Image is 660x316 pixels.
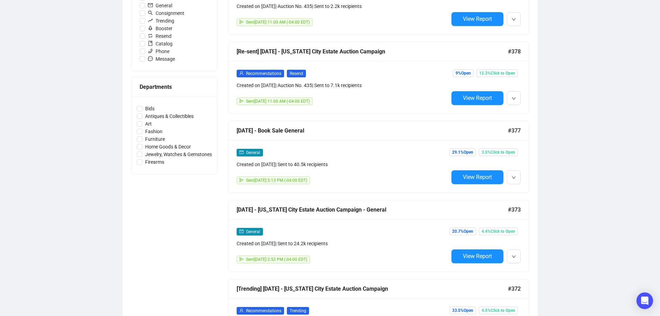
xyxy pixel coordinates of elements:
span: View Report [463,16,492,22]
span: Message [145,55,178,63]
span: retweet [148,33,153,38]
span: Phone [145,48,172,55]
span: General [145,2,175,9]
button: View Report [451,249,503,263]
span: Booster [145,25,175,32]
span: Furniture [142,135,168,143]
span: Home Goods & Decor [142,143,194,151]
span: down [512,96,516,101]
span: 4.4% Click to Open [479,228,518,235]
span: Consignment [145,9,187,17]
a: [DATE] - Book Sale General#377mailGeneralCreated on [DATE]| Sent to 40.5k recipientssendSent[DATE... [228,121,529,193]
span: 4.5% Click to Open [479,307,518,314]
a: [DATE] - [US_STATE] City Estate Auction Campaign - General#373mailGeneralCreated on [DATE]| Sent ... [228,200,529,272]
span: send [239,99,244,103]
span: View Report [463,253,492,259]
span: View Report [463,95,492,101]
span: down [512,17,516,22]
span: send [239,178,244,182]
a: [Re-sent] [DATE] - [US_STATE] City Estate Auction Campaign#378userRecommendationsResendCreated on... [228,42,529,114]
span: 12.3% Click to Open [476,69,518,77]
span: rocket [148,26,153,31]
span: Sent [DATE] 11:00 AM (-04:00 EDT) [246,99,310,104]
span: Art [142,120,155,128]
span: phone [148,49,153,53]
span: Fashion [142,128,165,135]
div: Open Intercom Messenger [636,292,653,309]
button: View Report [451,170,503,184]
span: #372 [508,284,521,293]
div: Created on [DATE] | Auction No. 435 | Sent to 2.2k recipients [237,2,449,10]
span: message [148,56,153,61]
button: View Report [451,91,503,105]
span: Trending [287,307,309,315]
span: book [148,41,153,46]
span: Resend [145,32,174,40]
span: Resend [287,70,306,77]
span: 9% Open [453,69,474,77]
div: Departments [140,83,209,91]
span: mail [239,229,244,233]
span: Bids [142,105,157,112]
span: 29.1% Open [449,148,476,156]
span: Sent [DATE] 5:13 PM (-04:00 EDT) [246,178,307,183]
span: Sent [DATE] 11:00 AM (-04:00 EDT) [246,20,310,25]
span: search [148,10,153,15]
span: 20.7% Open [449,228,476,235]
span: Recommendations [246,71,281,76]
span: send [239,257,244,261]
span: down [512,255,516,259]
span: user [239,71,244,75]
span: Antiques & Collectibles [142,112,196,120]
span: Sent [DATE] 2:52 PM (-04:00 EDT) [246,257,307,262]
span: Jewelry, Watches & Gemstones [142,151,215,158]
span: General [246,229,260,234]
div: Created on [DATE] | Sent to 24.2k recipients [237,240,449,247]
span: #378 [508,47,521,56]
button: View Report [451,12,503,26]
span: #373 [508,205,521,214]
span: Firearms [142,158,167,166]
span: Trending [145,17,177,25]
div: [Re-sent] [DATE] - [US_STATE] City Estate Auction Campaign [237,47,508,56]
div: Created on [DATE] | Auction No. 435 | Sent to 7.1k recipients [237,82,449,89]
span: mail [148,3,153,8]
span: 3.5% Click to Open [479,148,518,156]
div: [DATE] - [US_STATE] City Estate Auction Campaign - General [237,205,508,214]
span: View Report [463,174,492,180]
div: [DATE] - Book Sale General [237,126,508,135]
span: user [239,308,244,313]
span: rise [148,18,153,23]
div: [Trending] [DATE] - [US_STATE] City Estate Auction Campaign [237,284,508,293]
span: mail [239,150,244,154]
span: send [239,20,244,24]
span: down [512,176,516,180]
div: Created on [DATE] | Sent to 40.5k recipients [237,161,449,168]
span: General [246,150,260,155]
span: 33.5% Open [449,307,476,314]
span: Recommendations [246,308,281,313]
span: Catalog [145,40,175,48]
span: #377 [508,126,521,135]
